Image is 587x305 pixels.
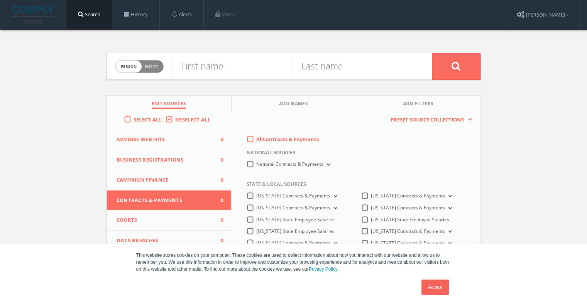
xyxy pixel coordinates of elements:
[107,190,232,211] button: Contracts & Payments0
[371,216,449,223] span: [US_STATE] State Employee Salaries
[256,239,330,246] span: [US_STATE] Contracts & Payments
[445,193,453,200] button: [US_STATE] Contracts & Payments
[421,280,449,295] a: Accept
[330,205,339,212] button: [US_STATE] Contracts & Payments
[232,96,356,112] button: Add Names
[371,192,445,199] span: [US_STATE] Contracts & Payments
[145,64,158,69] span: Entity
[107,130,232,150] button: Adverse Web Hits0
[330,240,339,247] button: [US_STATE] Contracts & Payments
[356,96,480,112] button: Add Filters
[107,210,232,231] button: Courts0
[371,240,445,246] span: [US_STATE] Contracts & Payments
[117,156,212,164] span: Business Registrations
[241,149,295,160] span: National Sources
[445,240,453,247] button: [US_STATE] Contracts & Payments
[387,116,468,124] span: Preset Source Collections
[117,237,212,244] span: Data Breaches
[107,150,232,170] button: Business Registrations0
[256,136,319,143] span: All Contracts & Payments
[403,100,434,109] span: Add Filters
[107,170,232,190] button: Campaign Finance0
[445,228,453,235] button: [US_STATE] Contracts & Payments
[371,228,445,234] span: [US_STATE] Contracts & Payments
[212,216,223,224] span: 0
[212,136,223,143] span: 0
[256,192,330,199] span: [US_STATE] Contracts & Payments
[387,116,472,124] button: Preset Source Collections
[279,100,308,109] span: Add Names
[134,116,162,123] span: Select All
[256,204,330,211] span: [US_STATE] Contracts & Payments
[212,237,223,244] span: 0
[323,161,332,168] button: National Contracts & Payments
[117,197,212,204] span: Contracts & Payments
[371,204,445,211] span: [US_STATE] Contracts & Payments
[256,161,323,167] span: National Contracts & Payments
[256,216,335,223] span: [US_STATE] State Employee Salaries
[175,116,210,123] span: Deselect All
[212,156,223,164] span: 0
[117,176,212,184] span: Campaign Finance
[241,180,306,192] span: State & Local Sources
[136,252,451,273] p: This website stores cookies on your computer. These cookies are used to collect information about...
[117,216,212,224] span: Courts
[445,205,453,212] button: [US_STATE] Contracts & Payments
[152,100,186,109] span: Edit Sources
[309,266,337,272] a: Privacy Policy
[107,96,232,112] button: Edit Sources
[117,136,212,143] span: Adverse Web Hits
[107,231,232,251] button: Data Breaches0
[212,176,223,184] span: 0
[256,228,335,234] span: [US_STATE] State Employee Salaries
[330,193,339,200] button: [US_STATE] Contracts & Payments
[212,197,223,204] span: 0
[116,61,142,72] span: person
[12,6,55,24] img: illumis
